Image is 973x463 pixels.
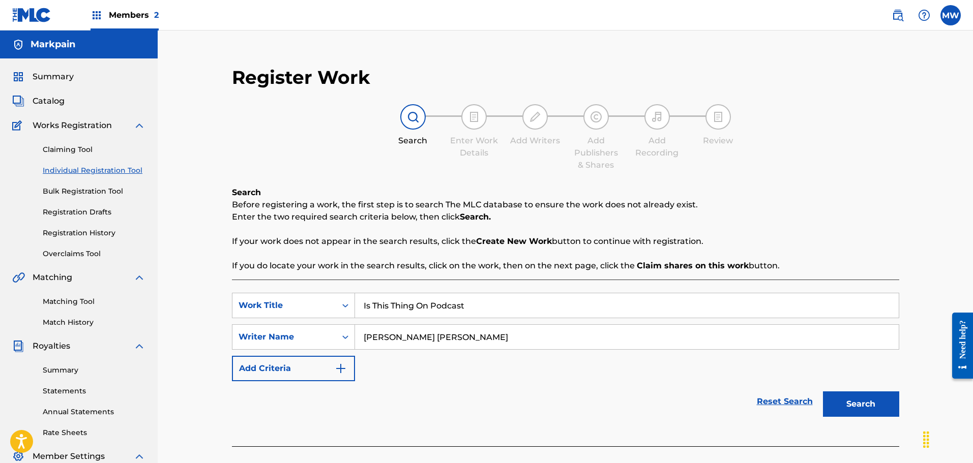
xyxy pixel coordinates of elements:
b: Search [232,188,261,197]
span: Members [109,9,159,21]
form: Search Form [232,293,899,422]
span: Member Settings [33,450,105,462]
p: Enter the two required search criteria below, then click [232,211,899,223]
img: step indicator icon for Add Writers [529,111,541,123]
img: Matching [12,271,25,284]
img: step indicator icon for Add Recording [651,111,663,123]
a: Bulk Registration Tool [43,186,145,197]
img: MLC Logo [12,8,51,22]
a: Matching Tool [43,296,145,307]
img: Works Registration [12,119,25,132]
img: step indicator icon for Review [712,111,724,123]
button: Search [823,391,899,417]
a: Registration Drafts [43,207,145,218]
img: Summary [12,71,24,83]
img: expand [133,450,145,462]
span: 2 [154,10,159,20]
p: If your work does not appear in the search results, click the button to continue with registration. [232,235,899,248]
a: SummarySummary [12,71,74,83]
iframe: Resource Center [945,304,973,386]
a: Individual Registration Tool [43,165,145,176]
div: Review [693,135,744,147]
p: If you do locate your work in the search results, click on the work, then on the next page, click... [232,260,899,272]
a: Match History [43,317,145,328]
strong: Claim shares on this work [637,261,749,270]
a: Claiming Tool [43,144,145,155]
img: help [918,9,930,21]
strong: Search. [460,212,491,222]
a: Rate Sheets [43,427,145,438]
img: expand [133,119,145,132]
a: Public Search [888,5,908,25]
img: step indicator icon for Search [407,111,419,123]
a: Registration History [43,228,145,238]
span: Catalog [33,95,65,107]
a: Summary [43,365,145,376]
img: step indicator icon for Enter Work Details [468,111,480,123]
img: 9d2ae6d4665cec9f34b9.svg [335,362,347,375]
div: Search [388,135,438,147]
p: Before registering a work, the first step is to search The MLC database to ensure the work does n... [232,199,899,211]
a: CatalogCatalog [12,95,65,107]
div: Add Recording [632,135,683,159]
a: Statements [43,386,145,396]
a: Reset Search [752,390,818,413]
div: Work Title [239,299,330,312]
a: Overclaims Tool [43,249,145,259]
button: Add Criteria [232,356,355,381]
img: Accounts [12,39,24,51]
img: Royalties [12,340,24,352]
iframe: Chat Widget [922,414,973,463]
strong: Create New Work [476,236,552,246]
span: Summary [33,71,74,83]
img: search [892,9,904,21]
a: Annual Statements [43,407,145,417]
img: step indicator icon for Add Publishers & Shares [590,111,602,123]
div: User Menu [940,5,961,25]
div: Add Publishers & Shares [571,135,622,171]
div: Drag [918,424,934,455]
h2: Register Work [232,66,370,89]
img: Top Rightsholders [91,9,103,21]
div: Enter Work Details [449,135,499,159]
span: Works Registration [33,119,112,132]
div: Add Writers [510,135,561,147]
img: expand [133,271,145,284]
span: Matching [33,271,72,284]
span: Royalties [33,340,70,352]
h5: Markpain [31,39,75,50]
div: Help [914,5,934,25]
div: Writer Name [239,331,330,343]
img: expand [133,340,145,352]
img: Member Settings [12,450,24,462]
img: Catalog [12,95,24,107]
